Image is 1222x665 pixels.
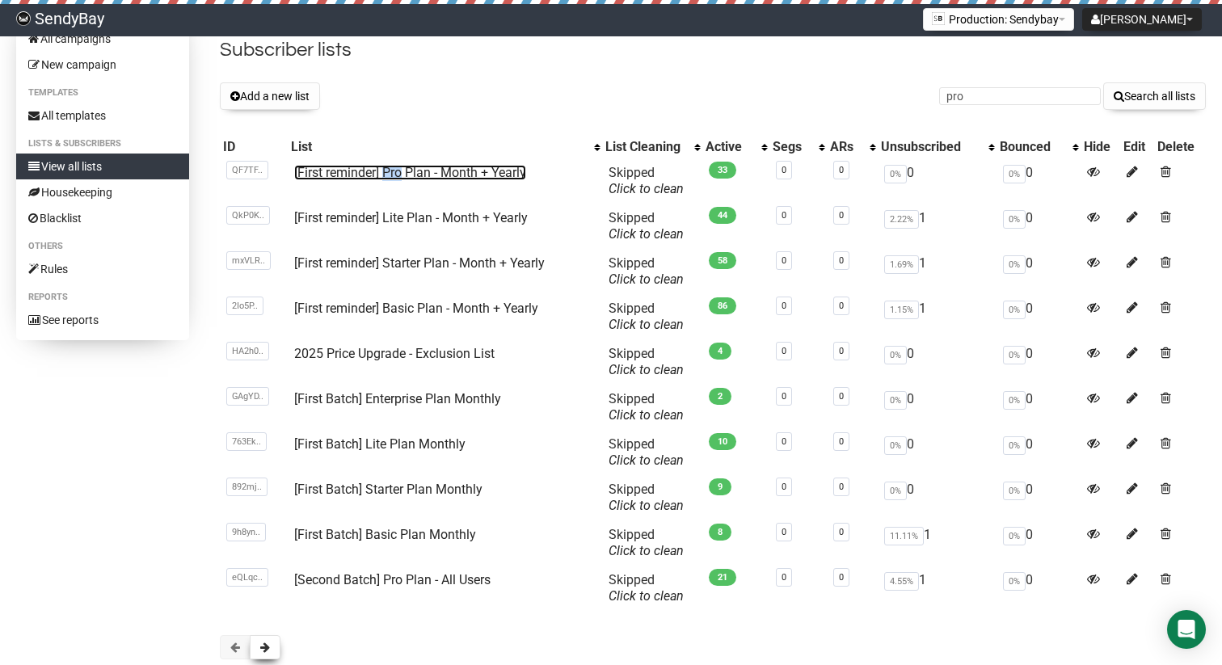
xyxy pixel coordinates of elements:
span: 0% [884,165,907,183]
span: Skipped [609,527,684,558]
a: See reports [16,307,189,333]
a: 0 [839,210,844,221]
span: 0% [1003,346,1026,364]
div: Segs [773,139,811,155]
div: Edit [1123,139,1151,155]
span: Skipped [609,436,684,468]
a: Click to clean [609,588,684,604]
li: Lists & subscribers [16,134,189,154]
a: Housekeeping [16,179,189,205]
span: 892mj.. [226,478,268,496]
a: [Second Batch] Pro Plan - All Users [294,572,491,587]
div: List Cleaning [605,139,686,155]
a: 0 [839,482,844,492]
span: HA2h0.. [226,342,269,360]
span: Skipped [609,482,684,513]
td: 0 [997,566,1081,611]
span: Skipped [609,346,684,377]
div: Active [706,139,752,155]
a: [First Batch] Enterprise Plan Monthly [294,391,501,406]
div: List [291,139,586,155]
li: Others [16,237,189,256]
th: ID: No sort applied, sorting is disabled [220,136,289,158]
button: Search all lists [1103,82,1206,110]
span: 44 [709,207,736,224]
th: Active: No sort applied, activate to apply an ascending sort [702,136,769,158]
a: [First Batch] Lite Plan Monthly [294,436,466,452]
a: Click to clean [609,543,684,558]
a: Blacklist [16,205,189,231]
span: mxVLR.. [226,251,271,270]
th: Bounced: No sort applied, activate to apply an ascending sort [997,136,1081,158]
a: 0 [839,255,844,266]
a: [First Batch] Basic Plan Monthly [294,527,476,542]
a: Click to clean [609,271,684,287]
a: 0 [839,572,844,583]
div: Hide [1084,139,1117,155]
span: 4 [709,343,731,360]
span: Skipped [609,572,684,604]
span: 8 [709,524,731,541]
td: 0 [997,249,1081,294]
th: List: No sort applied, activate to apply an ascending sort [288,136,602,158]
button: Production: Sendybay [923,8,1074,31]
span: 0% [1003,391,1026,410]
span: 0% [1003,255,1026,274]
span: 9 [709,478,731,495]
a: 0 [782,165,786,175]
th: Hide: No sort applied, sorting is disabled [1081,136,1120,158]
a: Click to clean [609,362,684,377]
a: 0 [782,255,786,266]
a: [First reminder] Basic Plan - Month + Yearly [294,301,538,316]
div: ARs [830,139,862,155]
td: 0 [878,430,997,475]
button: Add a new list [220,82,320,110]
span: 10 [709,433,736,450]
span: Skipped [609,301,684,332]
span: Skipped [609,165,684,196]
td: 0 [878,385,997,430]
a: 0 [839,301,844,311]
td: 1 [878,249,997,294]
span: 0% [884,346,907,364]
a: 0 [782,346,786,356]
a: Click to clean [609,407,684,423]
span: 9h8yn.. [226,523,266,541]
div: Delete [1157,139,1203,155]
li: Reports [16,288,189,307]
div: Open Intercom Messenger [1167,610,1206,649]
span: 2 [709,388,731,405]
a: Click to clean [609,317,684,332]
a: Click to clean [609,181,684,196]
span: 0% [1003,527,1026,545]
a: All templates [16,103,189,128]
li: Templates [16,83,189,103]
div: Bounced [1000,139,1064,155]
button: [PERSON_NAME] [1082,8,1202,31]
span: GAgYD.. [226,387,269,406]
span: 0% [1003,572,1026,591]
a: [First reminder] Starter Plan - Month + Yearly [294,255,545,271]
span: 0% [884,436,907,455]
th: List Cleaning: No sort applied, activate to apply an ascending sort [602,136,702,158]
span: 0% [1003,436,1026,455]
span: 0% [884,391,907,410]
a: 0 [839,436,844,447]
span: 86 [709,297,736,314]
img: favicons [932,12,945,25]
span: 1.69% [884,255,919,274]
a: All campaigns [16,26,189,52]
a: 0 [782,301,786,311]
td: 0 [997,294,1081,339]
span: 0% [1003,210,1026,229]
a: 0 [782,527,786,537]
span: 0% [1003,482,1026,500]
a: Click to clean [609,226,684,242]
td: 1 [878,204,997,249]
span: Skipped [609,255,684,287]
th: ARs: No sort applied, activate to apply an ascending sort [827,136,878,158]
span: 2.22% [884,210,919,229]
td: 0 [997,158,1081,204]
span: 0% [884,482,907,500]
a: New campaign [16,52,189,78]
